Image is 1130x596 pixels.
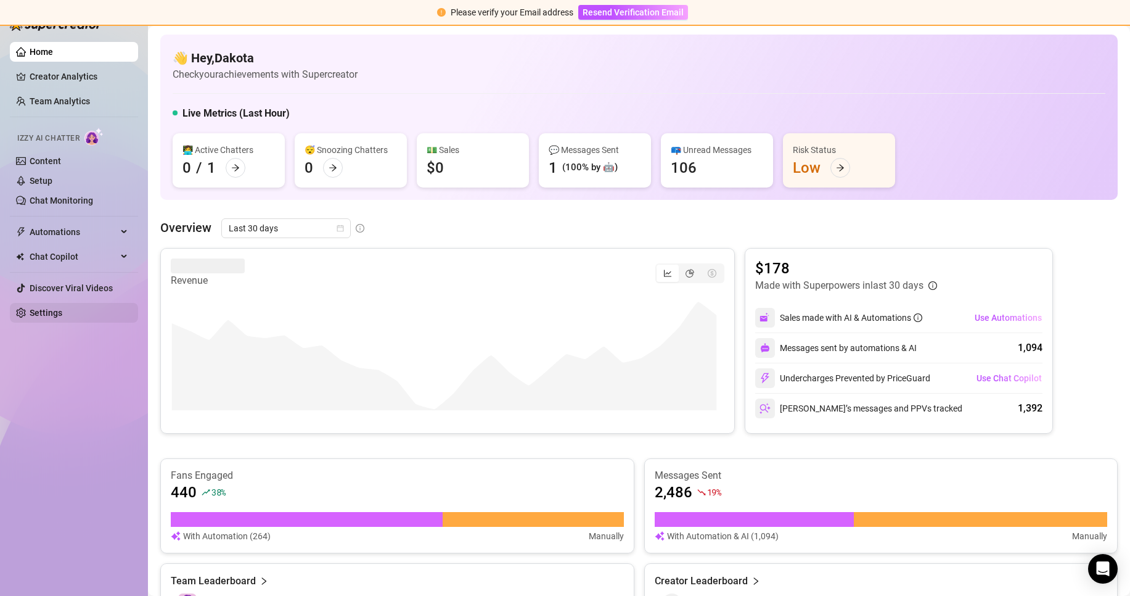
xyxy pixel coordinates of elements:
a: Home [30,47,53,57]
div: 1 [549,158,557,178]
span: Resend Verification Email [583,7,684,17]
div: Open Intercom Messenger [1088,554,1118,584]
span: info-circle [914,313,922,322]
img: svg%3e [759,403,771,414]
div: 👩‍💻 Active Chatters [182,143,275,157]
span: calendar [337,225,344,232]
span: dollar-circle [708,269,716,278]
article: With Automation & AI (1,094) [667,529,779,543]
span: fall [697,488,706,497]
article: Revenue [171,273,245,288]
article: 2,486 [655,482,692,502]
span: Chat Copilot [30,247,117,267]
article: Messages Sent [655,469,1108,482]
article: Check your achievements with Supercreator [173,67,358,82]
span: right [260,574,268,589]
a: Team Analytics [30,96,90,106]
span: Use Chat Copilot [976,373,1042,383]
button: Use Chat Copilot [976,368,1042,388]
a: Content [30,156,61,166]
span: Izzy AI Chatter [17,133,80,144]
article: Manually [1072,529,1107,543]
div: 1,094 [1018,341,1042,355]
div: Messages sent by automations & AI [755,338,917,358]
div: 1 [207,158,216,178]
div: 0 [182,158,191,178]
button: Use Automations [974,308,1042,328]
div: Undercharges Prevented by PriceGuard [755,368,930,388]
span: right [751,574,760,589]
span: Last 30 days [229,219,343,238]
a: Creator Analytics [30,67,128,86]
div: 1,392 [1018,401,1042,416]
h4: 👋 Hey, Dakota [173,49,358,67]
img: svg%3e [760,343,770,353]
img: svg%3e [759,312,771,323]
div: 💬 Messages Sent [549,143,641,157]
article: 440 [171,482,197,502]
div: 💵 Sales [427,143,519,157]
span: rise [202,488,210,497]
article: With Automation (264) [183,529,271,543]
span: 38 % [211,486,226,498]
span: pie-chart [686,269,694,278]
h5: Live Metrics (Last Hour) [182,106,290,121]
span: thunderbolt [16,227,26,237]
article: Team Leaderboard [171,574,256,589]
div: 106 [671,158,697,178]
img: svg%3e [655,529,665,543]
span: exclamation-circle [437,8,446,17]
span: info-circle [356,224,364,233]
div: 0 [305,158,313,178]
div: 📪 Unread Messages [671,143,763,157]
div: Risk Status [793,143,885,157]
span: arrow-right [231,163,240,172]
div: $0 [427,158,444,178]
span: line-chart [663,269,672,278]
span: arrow-right [329,163,337,172]
article: Overview [160,218,211,237]
a: Discover Viral Videos [30,283,113,293]
div: Please verify your Email address [451,6,573,19]
div: Sales made with AI & Automations [780,311,922,325]
span: 19 % [707,486,721,498]
article: $178 [755,259,937,278]
button: Resend Verification Email [578,5,688,20]
article: Creator Leaderboard [655,574,748,589]
a: Chat Monitoring [30,196,93,205]
img: svg%3e [171,529,181,543]
span: Automations [30,222,117,242]
div: [PERSON_NAME]’s messages and PPVs tracked [755,399,962,418]
span: arrow-right [836,163,845,172]
div: 😴 Snoozing Chatters [305,143,397,157]
article: Made with Superpowers in last 30 days [755,278,923,293]
div: segmented control [655,263,724,283]
span: info-circle [928,281,937,290]
span: Use Automations [975,313,1042,323]
a: Settings [30,308,62,318]
img: Chat Copilot [16,252,24,261]
article: Manually [589,529,624,543]
article: Fans Engaged [171,469,624,482]
a: Setup [30,176,52,186]
div: (100% by 🤖) [562,160,618,175]
img: svg%3e [759,373,771,384]
img: AI Chatter [84,128,104,146]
